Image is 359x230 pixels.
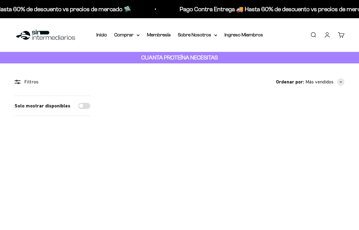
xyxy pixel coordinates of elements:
summary: Sobre Nosotros [178,31,217,39]
span: Ordenar por: [276,78,304,86]
summary: Comprar [114,31,140,39]
a: Membresía [147,32,171,37]
a: Inicio [96,32,107,37]
div: Filtros [15,78,90,86]
strong: CUANTA PROTEÍNA NECESITAS [141,54,218,61]
label: Solo mostrar disponibles [15,102,70,110]
a: Ingreso Miembros [224,32,263,37]
button: Más vendidos [305,78,344,86]
span: Más vendidos [305,78,334,86]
